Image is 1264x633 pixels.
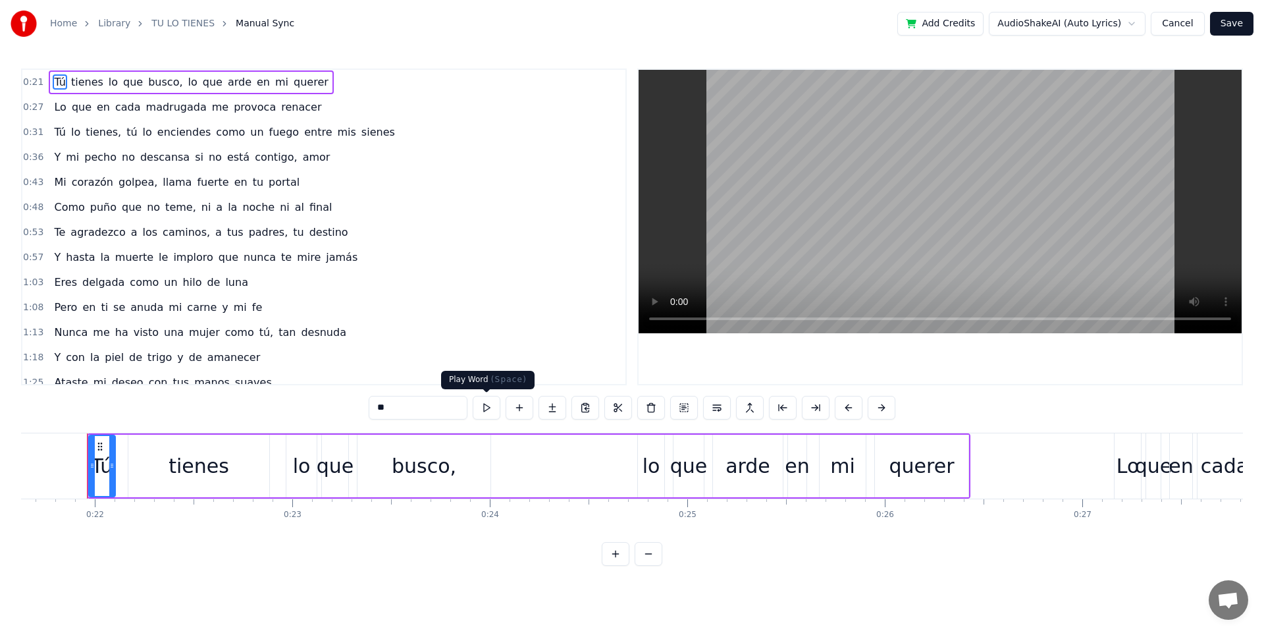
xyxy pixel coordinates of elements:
span: a [215,200,224,215]
span: de [205,275,221,290]
span: padres, [248,225,290,240]
span: ( Space ) [491,375,527,384]
span: una [163,325,185,340]
span: sienes [360,124,396,140]
span: 0:21 [23,76,43,89]
a: Library [98,17,130,30]
span: ni [278,200,291,215]
span: se [112,300,126,315]
span: en [255,74,271,90]
span: Y [53,150,62,165]
span: que [70,99,93,115]
span: lo [70,124,82,140]
a: Home [50,17,77,30]
span: la [89,350,101,365]
span: ti [99,300,109,315]
span: Pero [53,300,78,315]
span: contigo, [253,150,298,165]
span: Tú [53,124,66,140]
span: 1:13 [23,326,43,339]
div: en [785,451,809,481]
span: trigo [146,350,173,365]
span: con [147,375,169,390]
span: la [99,250,111,265]
button: Add Credits [897,12,984,36]
a: TU LO TIENES [151,17,215,30]
span: amanecer [206,350,261,365]
span: Y [53,250,62,265]
span: pecho [83,150,118,165]
span: mis [336,124,357,140]
span: querer [292,74,330,90]
span: caminos, [161,225,211,240]
span: destino [308,225,350,240]
div: lo [643,451,660,481]
span: Mi [53,175,67,190]
div: busco, [392,451,456,481]
span: no [207,150,223,165]
nav: breadcrumb [50,17,294,30]
div: 0:23 [284,510,302,520]
div: mi [830,451,855,481]
span: cada [114,99,142,115]
span: tus [226,225,245,240]
span: ha [114,325,130,340]
span: anuda [129,300,165,315]
span: tan [277,325,297,340]
span: mi [232,300,248,315]
span: tienes, [84,124,122,140]
span: piel [103,350,125,365]
span: Eres [53,275,78,290]
span: corazón [70,175,115,190]
span: mi [274,74,290,90]
span: si [194,150,205,165]
div: 0:24 [481,510,499,520]
span: los [142,225,159,240]
div: lo [293,451,311,481]
span: deseo [111,375,145,390]
span: fuego [268,124,301,140]
span: enciendes [156,124,213,140]
span: mi [65,150,80,165]
span: Te [53,225,66,240]
div: 0:22 [86,510,104,520]
span: llama [161,175,193,190]
span: a [214,225,223,240]
span: como [128,275,160,290]
span: en [95,99,111,115]
span: un [163,275,178,290]
div: Tú [92,451,113,481]
span: 0:48 [23,201,43,214]
span: imploro [172,250,214,265]
span: de [128,350,144,365]
button: Cancel [1151,12,1204,36]
span: que [217,250,240,265]
span: portal [267,175,301,190]
span: como [224,325,255,340]
span: y [176,350,184,365]
span: lo [187,74,199,90]
span: puño [89,200,118,215]
span: tus [171,375,190,390]
span: Manual Sync [236,17,294,30]
span: te [280,250,293,265]
span: tú, [258,325,275,340]
div: Lo [1117,451,1140,481]
span: 1:18 [23,351,43,364]
span: manos [193,375,231,390]
span: a [130,225,139,240]
span: me [92,325,111,340]
span: renacer [280,99,323,115]
span: con [65,350,86,365]
span: Tú [53,74,66,90]
span: arde [226,74,253,90]
span: provoca [232,99,277,115]
span: busco, [147,74,184,90]
span: ni [200,200,213,215]
span: un [249,124,265,140]
span: Lo [53,99,67,115]
span: 0:27 [23,101,43,114]
span: en [233,175,249,190]
span: Como [53,200,86,215]
div: 0:27 [1074,510,1092,520]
